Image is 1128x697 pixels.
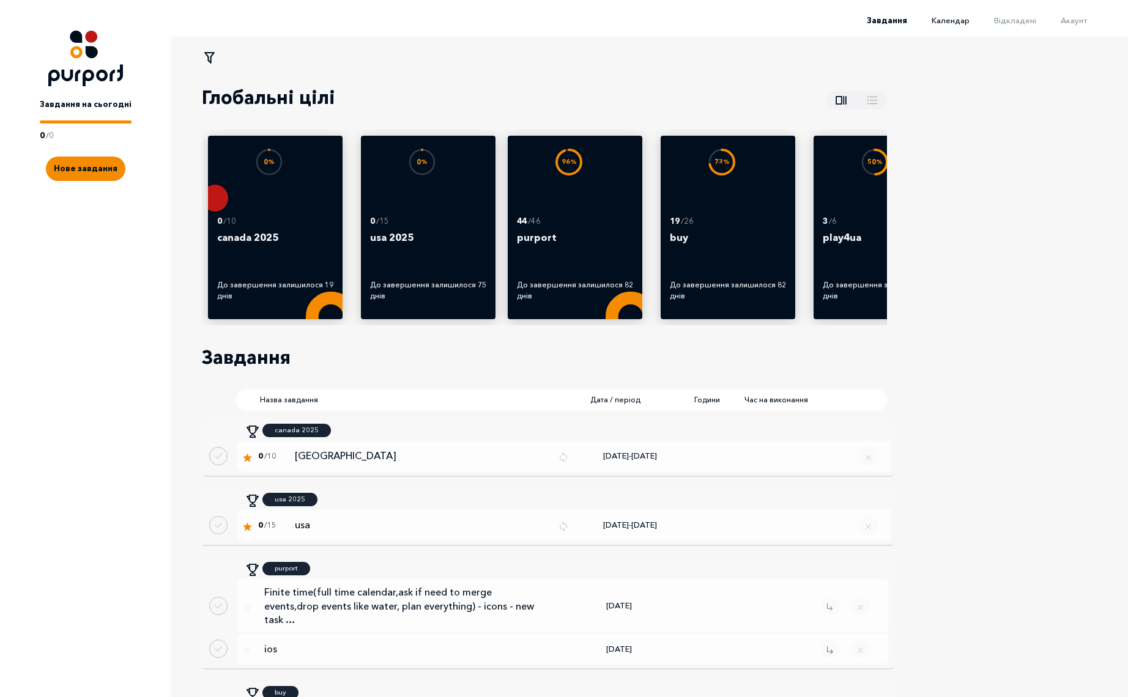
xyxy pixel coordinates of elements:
[295,449,549,463] p: [GEOGRAPHIC_DATA]
[275,494,305,504] p: usa 2025
[258,520,263,531] span: 0
[694,394,720,405] span: Години
[907,15,970,25] a: Календар
[46,130,49,142] p: /
[262,493,317,506] a: usa 2025
[994,15,1036,25] span: Відкладені
[826,91,887,109] button: Show all goals
[264,451,276,462] span: / 10
[209,640,228,658] button: Done task
[1036,15,1087,25] a: Акаунт
[209,447,228,465] button: Done regular task
[569,450,691,462] div: [DATE] - [DATE]
[264,158,275,166] text: 0 %
[528,215,541,227] p: / 46
[46,141,125,181] a: Create new task
[217,215,222,227] p: 0
[859,447,878,465] button: Remove regular task
[823,145,939,308] a: 50%3 /6play4uaДо завершення залишилося 82 днів
[252,585,558,626] a: Finite time(full time calendar,ask if need to merge events,drop events like water, plan everythin...
[262,424,331,437] a: canada 2025
[40,86,132,141] a: Завдання на сьогодні0/0
[829,215,837,227] p: / 6
[209,516,228,534] button: Done regular task
[970,15,1036,25] a: Відкладені
[562,158,577,166] text: 96 %
[842,15,907,25] a: Завдання
[275,563,298,573] p: purport
[289,518,569,533] a: usaRepeat icon
[558,600,680,612] div: [DATE]
[867,15,907,25] span: Завдання
[823,215,828,227] p: 3
[264,585,540,626] p: Finite time(full time calendar,ask if need to merge events,drop events like water, plan everythin...
[744,394,808,405] span: Час на виконання
[714,158,730,166] text: 73 %
[569,519,691,531] div: [DATE] - [DATE]
[260,394,554,405] span: Назва завдання
[417,158,428,166] text: 0 %
[46,157,125,181] button: Create new task
[867,158,883,166] text: 50 %
[859,516,878,534] button: Remove regular task
[821,597,839,615] button: Remove task
[823,279,939,301] div: До завершення залишилося 82 днів
[48,31,123,86] img: Logo icon
[264,642,540,655] p: ios
[217,230,333,260] p: canada 2025
[517,279,633,301] div: До завершення залишилося 82 днів
[558,643,680,655] div: [DATE]
[1061,15,1087,25] span: Акаунт
[670,230,786,260] p: buy
[670,145,786,308] a: 73%19 /26buyДо завершення залишилося 82 днів
[252,642,558,655] a: ios
[517,230,633,260] p: purport
[590,394,651,405] span: Дата / період
[821,640,839,658] button: Remove task
[370,279,486,301] div: До завершення залишилося 75 днів
[558,521,569,532] img: Repeat icon
[670,279,786,301] div: До завершення залишилося 82 днів
[852,640,870,658] button: Close popup
[370,230,486,260] p: usa 2025
[295,518,549,533] p: usa
[49,130,54,142] p: 0
[370,145,486,308] a: 0%0 /15usa 2025До завершення залишилося 75 днів
[202,344,291,371] p: Завдання
[258,451,263,462] span: 0
[517,215,527,227] p: 44
[40,130,45,142] p: 0
[670,215,680,227] p: 19
[217,279,333,301] div: До завершення залишилося 19 днів
[376,215,389,227] p: / 15
[209,597,228,615] button: Done task
[823,230,939,260] p: play4ua
[681,215,694,227] p: / 26
[558,452,569,463] img: Repeat icon
[275,425,319,435] p: canada 2025
[217,145,333,308] a: 0%0 /10canada 2025До завершення залишилося 19 днів
[264,520,276,531] span: / 15
[223,215,236,227] p: / 10
[852,597,870,615] button: Close popup
[262,562,310,575] a: purport
[370,215,375,227] p: 0
[932,15,970,25] span: Календар
[202,84,335,111] p: Глобальні цілі
[54,163,117,173] span: Нове завдання
[517,145,633,308] a: 96%44 /46purportДо завершення залишилося 82 днів
[289,449,569,463] a: [GEOGRAPHIC_DATA]Repeat icon
[40,98,132,111] p: Завдання на сьогодні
